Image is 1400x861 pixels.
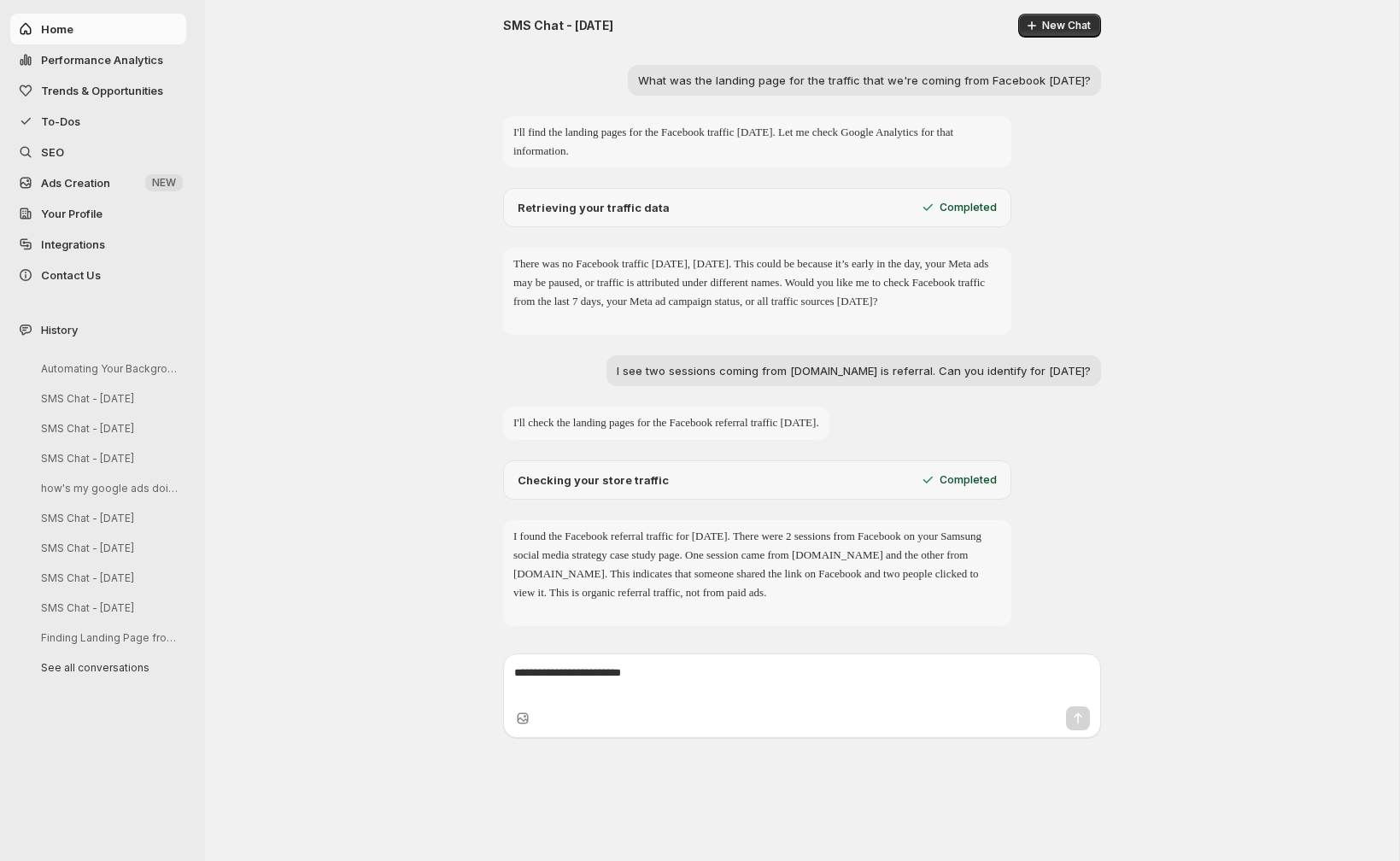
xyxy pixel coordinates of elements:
span: To-Dos [41,114,80,128]
button: SMS Chat - [DATE] [27,415,190,442]
p: There was no Facebook traffic [DATE], [DATE]. This could be because it’s early in the day, your M... [513,255,1001,311]
span: SEO [41,145,64,159]
p: Checking your store traffic [518,471,669,489]
a: Your Profile [10,198,186,229]
p: Completed [940,201,997,214]
span: Your Profile [41,207,103,220]
button: how's my google ads doing [DATE]? [27,475,190,501]
span: Performance Analytics [41,53,163,67]
button: SMS Chat - [DATE] [27,505,190,531]
span: NEW [152,176,176,190]
button: Upload image [514,710,531,727]
p: I'll find the landing pages for the Facebook traffic [DATE]. Let me check Google Analytics for th... [513,123,1001,161]
span: Home [41,22,73,36]
button: SMS Chat - [DATE] [27,535,190,561]
button: See all conversations [27,654,190,681]
span: Integrations [41,237,105,251]
a: SEO [10,137,186,167]
span: Trends & Opportunities [41,84,163,97]
span: Contact Us [41,268,101,282]
button: SMS Chat - [DATE] [27,594,190,621]
button: Automating Your Background Tasks [27,355,190,382]
a: Integrations [10,229,186,260]
button: SMS Chat - [DATE] [27,565,190,591]
button: Finding Landing Page from Hootsuite Blog [27,624,190,651]
p: Retrieving your traffic data [518,199,670,216]
p: What was the landing page for the traffic that we're coming from Facebook [DATE]? [638,72,1091,89]
button: SMS Chat - [DATE] [27,385,190,412]
button: Ads Creation [10,167,186,198]
button: To-Dos [10,106,186,137]
span: New Chat [1042,19,1091,32]
button: SMS Chat - [DATE] [27,445,190,471]
span: History [41,321,78,338]
p: I found the Facebook referral traffic for [DATE]. There were 2 sessions from Facebook on your Sam... [513,527,1001,602]
button: New Chat [1018,14,1101,38]
h2: SMS Chat - [DATE] [503,17,613,34]
button: Trends & Opportunities [10,75,186,106]
p: Completed [940,473,997,487]
button: Home [10,14,186,44]
p: I see two sessions coming from [DOMAIN_NAME] is referral. Can you identify for [DATE]? [617,362,1091,379]
button: Contact Us [10,260,186,290]
p: I'll check the landing pages for the Facebook referral traffic [DATE]. [513,413,819,432]
button: Performance Analytics [10,44,186,75]
span: Ads Creation [41,176,110,190]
